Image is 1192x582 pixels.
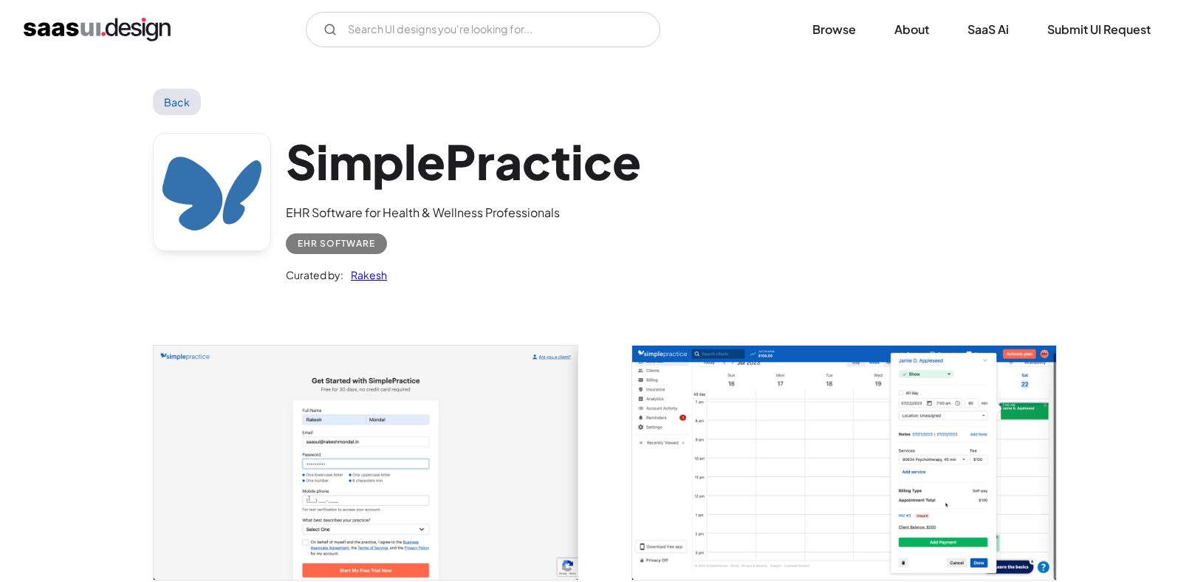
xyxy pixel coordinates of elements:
[306,12,660,47] input: Search UI designs you're looking for...
[154,346,578,580] a: open lightbox
[153,89,201,115] a: Back
[343,266,387,284] a: Rakesh
[286,133,641,190] h1: SimplePractice
[632,346,1056,580] img: 64cf8bb462f87a603343e167_SimplePractice%20-%20EHR%20Software%20for%20Health%20%26%20Wellness%20Pr...
[950,13,1027,46] a: SaaS Ai
[306,12,660,47] form: Email Form
[286,204,641,222] div: EHR Software for Health & Wellness Professionals
[298,235,375,253] div: EHR Software
[286,266,343,284] div: Curated by:
[24,18,171,41] a: home
[1030,13,1168,46] a: Submit UI Request
[154,346,578,580] img: 64cf8bb3d3768d39b7372c73_SimplePractice%20-%20EHR%20Software%20for%20Health%20%26%20Wellness%20Pr...
[795,13,874,46] a: Browse
[877,13,947,46] a: About
[632,346,1056,580] a: open lightbox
